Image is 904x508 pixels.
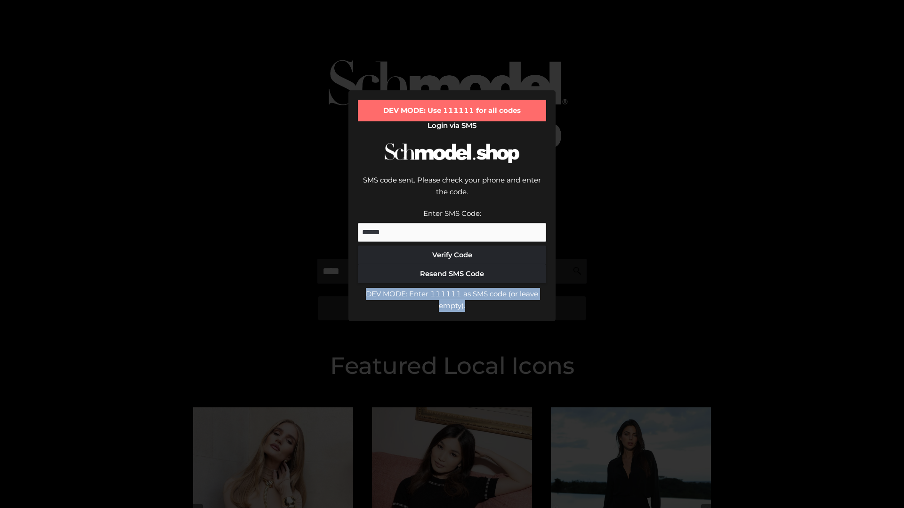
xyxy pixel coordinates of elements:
div: DEV MODE: Enter 111111 as SMS code (or leave empty). [358,288,546,312]
h2: Login via SMS [358,121,546,130]
button: Resend SMS Code [358,264,546,283]
label: Enter SMS Code: [423,209,481,218]
button: Verify Code [358,246,546,264]
div: SMS code sent. Please check your phone and enter the code. [358,174,546,207]
img: Schmodel Logo [381,135,523,172]
div: DEV MODE: Use 111111 for all codes [358,100,546,121]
